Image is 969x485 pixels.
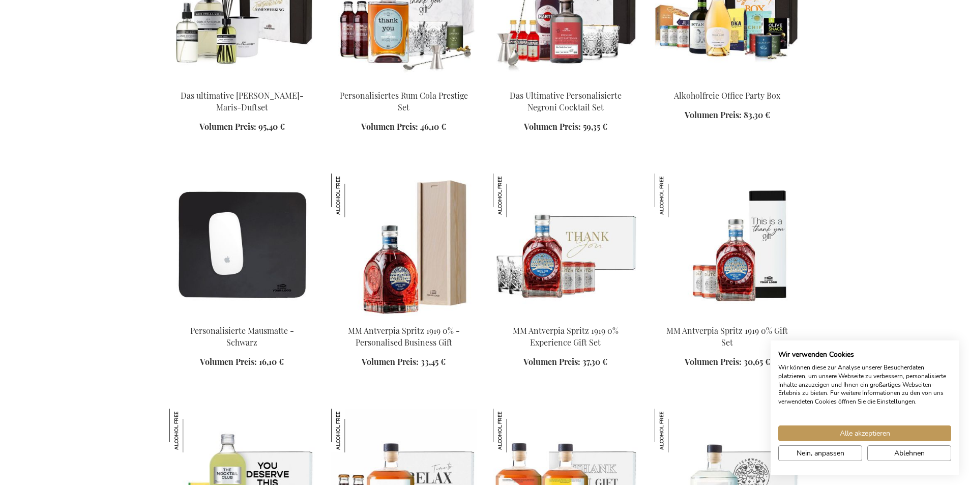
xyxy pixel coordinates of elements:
[361,121,446,133] a: Volumen Preis: 46,10 €
[666,325,788,348] a: MM Antverpia Spritz 1919 0% Gift Set
[744,356,770,367] span: 30,65 €
[582,356,607,367] span: 37,30 €
[493,409,537,452] img: Personalisiertes Geschenkset Für Kubanischen Alkoholfreien Gewürzten Rum
[523,356,580,367] span: Volumen Preis:
[685,109,770,121] a: Volumen Preis: 83,30 €
[778,445,862,461] button: cookie Einstellungen anpassen
[894,448,925,459] span: Ablehnen
[744,109,770,120] span: 83,30 €
[524,121,581,132] span: Volumen Preis:
[685,356,770,368] a: Volumen Preis: 30,65 €
[169,312,315,322] a: Personalised Leather Mouse Pad - Black
[493,174,638,316] img: MM Antverpia Spritz 1919 0% Experience Gift Set
[778,350,951,359] h2: Wir verwenden Cookies
[190,325,294,348] a: Personalisierte Mausmatte - Schwarz
[259,356,284,367] span: 16,10 €
[583,121,607,132] span: 59,35 €
[493,312,638,322] a: MM Antverpia Spritz 1919 0% Experience Gift Set MM Antverpia Spritz 1919 0% Experience Gift Set
[340,90,468,112] a: Personalisiertes Rum Cola Prestige Set
[331,77,477,87] a: Personalised Rum Cola Prestige Set
[523,356,607,368] a: Volumen Preis: 37,30 €
[348,325,460,348] a: MM Antverpia Spritz 1919 0% - Personalised Business Gift
[181,90,304,112] a: Das ultimative [PERSON_NAME]-Maris-Duftset
[362,356,419,367] span: Volumen Preis:
[331,174,375,217] img: MM Antverpia Spritz 1919 0% - Personalised Business Gift
[513,325,619,348] a: MM Antverpia Spritz 1919 0% Experience Gift Set
[169,174,315,316] img: Personalised Leather Mouse Pad - Black
[258,121,285,132] span: 95,40 €
[362,356,446,368] a: Volumen Preis: 33,45 €
[655,312,800,322] a: MM Antverpia Spritz 1919 0% Gift Set MM Antverpia Spritz 1919 0% Gift Set
[655,77,800,87] a: Non-Alcoholic Office Party Box Alkoholfreie Office Party Box
[331,409,375,452] img: Personalisiertes Premium Set Für Kubanischen Alkoholfreien Gewürzten Rum
[493,77,638,87] a: The Ultimate Personalized Negroni Cocktail Set Das Ultimative Personalisierte Negroni Cocktail Set
[867,445,951,461] button: Alle verweigern cookies
[493,174,537,217] img: MM Antverpia Spritz 1919 0% Experience Gift Set
[655,174,800,316] img: MM Antverpia Spritz 1919 0% Gift Set
[685,109,742,120] span: Volumen Preis:
[421,356,446,367] span: 33,45 €
[685,356,742,367] span: Volumen Preis:
[778,425,951,441] button: Akzeptieren Sie alle cookies
[674,90,780,101] a: Alkoholfreie Office Party Box
[655,174,698,217] img: MM Antverpia Spritz 1919 0% Gift Set
[331,312,477,322] a: MM Antverpia Spritz 1919 0% - Personalised Business Gift MM Antverpia Spritz 1919 0% - Personalis...
[510,90,622,112] a: Das Ultimative Personalisierte Negroni Cocktail Set
[169,409,213,452] img: The Mocktail Club Basilikum & Bites Geschenkset
[361,121,418,132] span: Volumen Preis:
[331,174,477,316] img: MM Antverpia Spritz 1919 0% - Personalised Business Gift
[420,121,446,132] span: 46,10 €
[199,121,285,133] a: Volumen Preis: 95,40 €
[778,363,951,406] p: Wir können diese zur Analyse unserer Besucherdaten platzieren, um unsere Webseite zu verbessern, ...
[524,121,607,133] a: Volumen Preis: 59,35 €
[655,409,698,452] img: Personalisiertes Premium Set Für Botanischen Alkoholfreien Trocken Gin
[200,356,257,367] span: Volumen Preis:
[797,448,844,459] span: Nein, anpassen
[840,428,890,439] span: Alle akzeptieren
[200,356,284,368] a: Volumen Preis: 16,10 €
[199,121,256,132] span: Volumen Preis:
[169,77,315,87] a: The Ultimate Marie-Stella-Maris Fragrance Set Das ultimative Marie-Stella-Maris-Duftset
